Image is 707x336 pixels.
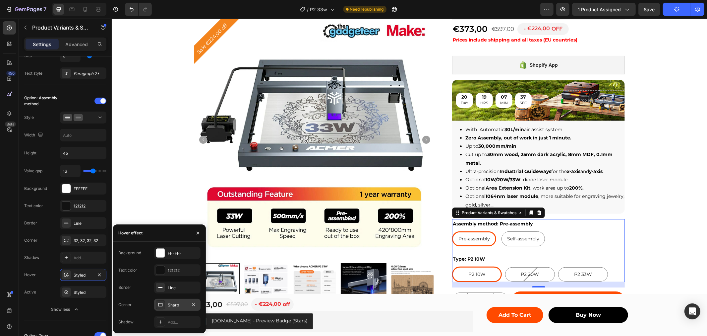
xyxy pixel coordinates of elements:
li: Optional , more suitable for engraving jewelry, gold, silver... [354,174,513,190]
button: Add to Cart [400,273,513,291]
p: SEC [408,81,415,88]
div: Show less [51,306,80,313]
div: Text color [118,267,137,273]
div: 20 [349,75,357,81]
div: Add... [168,319,199,325]
div: Border [118,285,131,291]
span: / [307,6,309,13]
div: OFF [439,6,452,15]
div: Height [24,150,36,156]
button: buy now [437,289,516,304]
div: Style [24,115,34,121]
div: Product Variants & Swatches [349,191,406,197]
div: Text style [24,70,42,76]
input: quantity [356,274,382,290]
div: Styled [74,272,93,278]
div: 32, 32, 32, 32 [74,238,105,244]
button: Show less [24,303,106,315]
p: Prices include shipping and all taxes (EU countries) [341,17,512,26]
div: buy now [464,293,489,300]
button: Save [638,3,660,16]
strong: x-axis [455,150,469,156]
span: 1 product assigned [578,6,621,13]
div: Border [24,220,37,226]
p: HRS [369,81,377,88]
div: €597,00 [379,6,403,15]
div: Value gap [24,168,42,174]
strong: Industrial Guideways [388,150,440,156]
p: MIN [388,81,396,88]
strong: 30,000mm/min [367,125,405,130]
div: €224,00 [146,281,170,290]
div: €373,00 [340,4,377,17]
div: Background [24,186,47,192]
strong: y-axis [477,150,491,156]
p: Advanced [65,41,88,48]
div: Paragraph 2* [74,71,105,77]
div: - [411,6,415,15]
li: Ultra-precision for the and . [354,149,513,157]
div: Shopify App [418,42,446,50]
div: Line [168,285,199,291]
input: Auto [60,165,80,177]
li: Optional , work area up to [354,165,513,174]
div: Text color [24,203,43,209]
div: [DOMAIN_NAME] - Preview Badge (Stars) [100,299,196,306]
div: Sharp [168,302,187,308]
div: Active [24,289,36,295]
div: Option: Assembly method [24,95,59,107]
div: 07 [388,75,396,81]
span: P2 10W [357,253,374,259]
div: Beta [5,122,16,127]
p: DAY [349,81,357,88]
legend: Type: P2 10W [340,236,374,245]
div: 121212 [168,268,199,274]
strong: 10W/20W/33W [374,158,409,164]
div: €224,00 [415,6,439,14]
div: Open Intercom Messenger [684,303,700,319]
p: Settings [33,41,51,48]
div: - [142,281,146,291]
div: €597,00 [114,281,137,291]
strong: 200%. [457,166,472,172]
div: Hover effect [118,230,143,236]
iframe: Design area [112,19,707,336]
div: Shadow [118,319,134,325]
img: Judgeme.png [87,299,95,307]
li: Optional aser module [354,157,513,165]
div: FFFFFF [74,186,105,192]
legend: Assembly method: Pre-assembly [340,201,422,210]
span: P2 33W [462,253,480,259]
strong: 30mm wood, 25mm dark acrylic, 8mm MDF, 0.1mm metal. [354,133,501,147]
div: FFFFFF [168,250,199,256]
div: Line [74,220,105,226]
div: Add... [74,255,105,261]
div: 450 [6,71,16,76]
div: Corner [24,237,37,243]
div: Corner [118,302,132,308]
strong: Zero Assembly, out of work in just 1 minute. [354,116,460,122]
p: Product Variants & Swatches [32,24,88,32]
button: decrement [341,274,356,290]
strong: 1064nm laser module [374,175,427,181]
div: Undo/Redo [125,3,152,16]
span: P2 33w [310,6,327,13]
p: 7 [43,5,46,13]
li: Cut up to [354,132,513,148]
div: €373,00 [79,280,111,292]
div: 19 [369,75,377,81]
button: Carousel Next Arrow [311,117,319,125]
span: diode l [411,158,427,164]
div: off [170,281,179,291]
div: Styled [74,290,105,295]
strong: 30L/min [393,108,412,114]
div: 37 [408,75,415,81]
strong: Area Extension Kit [374,166,419,172]
span: Self-assembly [395,217,428,223]
li: Up to [354,124,513,132]
span: Pre-assembly [347,217,378,223]
span: P2 20W [409,253,428,259]
input: Auto [60,129,106,141]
